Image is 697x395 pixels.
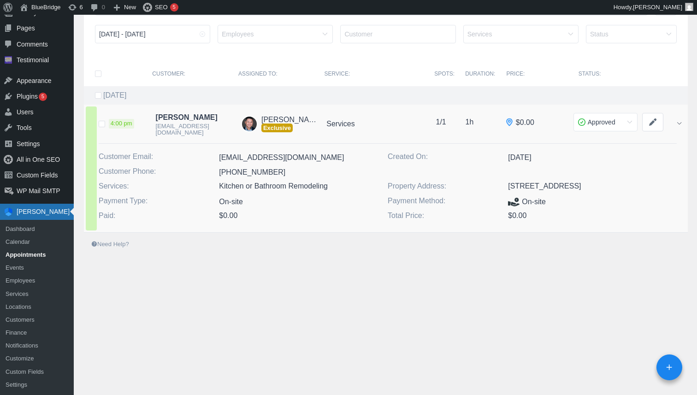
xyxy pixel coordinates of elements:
[436,118,461,126] h4: 1/1
[261,116,322,133] h4: [PERSON_NAME]
[218,25,333,43] input: Employees
[465,70,502,78] p: Duration:
[586,25,677,43] input: Status
[156,113,218,121] span: [PERSON_NAME]
[241,116,258,132] img: IMG_2105-150x150.jpg
[508,198,520,206] img: onSite.svg
[156,123,236,136] span: [EMAIL_ADDRESS][DOMAIN_NAME]
[261,124,293,132] span: Exclusive
[434,70,461,78] p: Spots:
[155,4,167,11] span: SEO
[219,198,243,206] span: On-site
[99,105,677,144] div: 4:00 pm [PERSON_NAME] [EMAIL_ADDRESS][DOMAIN_NAME] [PERSON_NAME]Exclusive Services 1/1 1h $0.00
[152,70,234,78] p: Customer:
[99,210,219,221] p: Paid:
[522,195,546,208] span: On-site
[41,94,44,99] span: 5
[95,25,210,43] input: MMMM D, YYYY - MMMM D, YYYY
[99,181,219,192] p: Services:
[99,166,219,177] p: Customer Phone:
[508,153,531,161] span: [DATE]
[99,151,219,162] p: Customer Email:
[219,181,388,192] p: Kitchen or Bathroom Remodeling
[219,168,285,176] a: [PHONE_NUMBER]
[99,143,677,232] div: 4:00 pm [PERSON_NAME] [EMAIL_ADDRESS][DOMAIN_NAME] [PERSON_NAME]Exclusive Services 1/1 1h $0.00
[99,195,219,206] p: Payment Type:
[508,210,677,221] p: $0.00
[84,233,129,248] a: Need Help?
[505,118,514,127] img: onsite.svg
[324,70,420,78] p: Service:
[463,25,579,43] input: Services
[516,118,534,126] span: $0.00
[219,153,344,161] a: [EMAIL_ADDRESS][DOMAIN_NAME]
[238,70,320,78] p: Assigned to:
[506,70,573,78] p: Price:
[95,88,677,103] h2: [DATE]
[388,210,508,221] p: Total Price:
[579,70,677,78] p: Status:
[219,210,388,221] p: $0.00
[388,151,508,162] p: Created On:
[508,181,677,192] p: [STREET_ADDRESS]
[573,113,638,131] input: Status
[633,4,682,11] span: [PERSON_NAME]
[326,120,354,128] h4: Services
[340,25,455,43] input: Customer
[466,118,500,126] h4: 1h
[109,119,134,129] span: 4:00 pm
[170,3,178,12] div: 5
[388,181,508,192] p: Property Address:
[388,195,508,206] p: Payment Method:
